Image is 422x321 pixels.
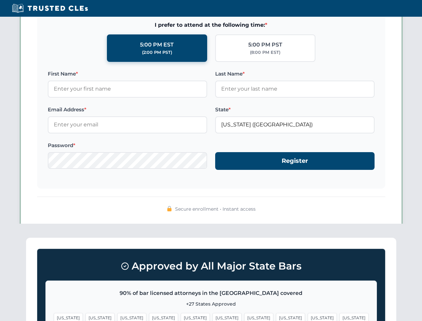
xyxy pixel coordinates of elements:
[54,300,369,308] p: +27 States Approved
[215,116,375,133] input: Florida (FL)
[45,257,377,275] h3: Approved by All Major State Bars
[48,21,375,29] span: I prefer to attend at the following time:
[175,205,256,213] span: Secure enrollment • Instant access
[48,116,207,133] input: Enter your email
[48,81,207,97] input: Enter your first name
[250,49,280,56] div: (8:00 PM EST)
[54,289,369,298] p: 90% of bar licensed attorneys in the [GEOGRAPHIC_DATA] covered
[142,49,172,56] div: (2:00 PM PST)
[215,70,375,78] label: Last Name
[215,106,375,114] label: State
[48,70,207,78] label: First Name
[10,3,90,13] img: Trusted CLEs
[48,141,207,149] label: Password
[48,106,207,114] label: Email Address
[215,152,375,170] button: Register
[215,81,375,97] input: Enter your last name
[140,40,174,49] div: 5:00 PM EST
[167,206,172,211] img: 🔒
[248,40,282,49] div: 5:00 PM PST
